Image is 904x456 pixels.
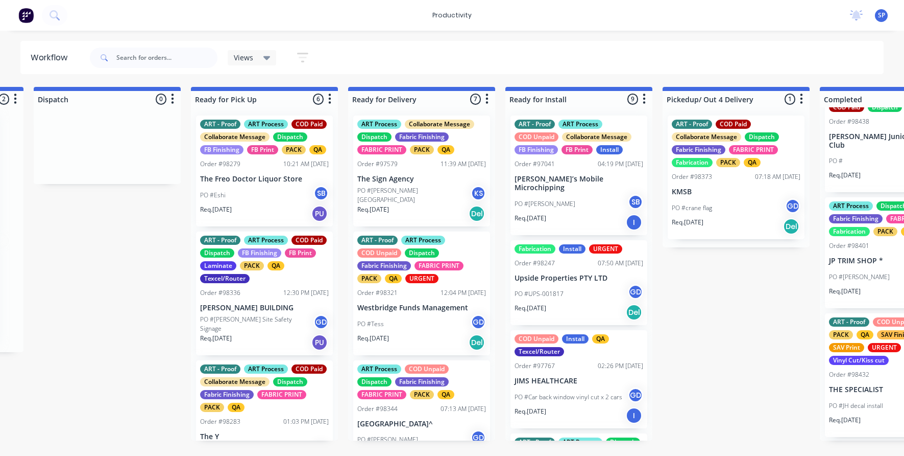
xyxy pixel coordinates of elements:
div: PACK [282,145,306,154]
div: URGENT [405,274,438,283]
div: QA [744,158,761,167]
div: 01:03 PM [DATE] [283,417,329,426]
div: productivity [427,8,477,23]
div: Laminate [200,261,236,270]
div: PACK [200,403,224,412]
div: PU [311,206,328,222]
div: FB Finishing [515,145,558,154]
div: ART Process [401,236,445,245]
div: SAV Print [829,343,864,352]
div: KS [471,186,486,201]
div: Fabric Finishing [829,214,883,223]
div: COD Paid [829,103,864,112]
p: Req. [DATE] [357,334,389,343]
div: Dispatch [606,438,640,447]
div: FabricationInstallURGENTOrder #9824707:50 AM [DATE]Upside Properties PTY LTDPO #UPS-001817GDReq.[... [510,240,647,326]
p: Req. [DATE] [829,171,861,180]
div: ART - Proof [200,364,240,374]
div: GD [313,314,329,330]
div: 07:50 AM [DATE] [598,259,643,268]
div: QA [857,330,873,339]
div: Dispatch [868,103,902,112]
div: Order #98336 [200,288,240,298]
p: PO #Car back window vinyl cut x 2 cars [515,393,622,402]
div: Dispatch [405,248,439,258]
div: COD UnpaidInstallQATexcel/RouterOrder #9776702:26 PM [DATE]JIMS HEALTHCAREPO #Car back window vin... [510,330,647,428]
div: SB [313,186,329,201]
p: Req. [DATE] [515,214,546,223]
div: Fabrication [672,158,713,167]
div: Order #98373 [672,172,712,181]
div: FB Print [247,145,278,154]
div: COD Unpaid [515,334,558,344]
div: QA [228,403,245,412]
div: FB Finishing [238,248,281,258]
div: Order #98283 [200,417,240,426]
p: The Freo Doctor Liquor Store [200,175,329,184]
div: Workflow [31,52,72,64]
p: PO #[PERSON_NAME] [829,272,890,282]
p: Req. [DATE] [200,334,232,343]
p: Req. [DATE] [829,287,861,296]
div: Del [626,304,642,321]
div: Install [559,244,585,254]
div: Dispatch [745,132,779,142]
div: Order #98401 [829,241,869,250]
div: GD [471,430,486,445]
div: Fabrication [829,227,870,236]
p: The Sign Agency [357,175,486,184]
div: Vinyl Cut/Kiss cut [829,356,889,365]
p: [PERSON_NAME]’s Mobile Microchipping [515,175,643,192]
div: QA [267,261,284,270]
div: FB Finishing [200,145,243,154]
div: ART - Proof [672,120,712,129]
div: GD [628,387,643,403]
p: PO #[PERSON_NAME] [357,435,418,444]
div: QA [437,145,454,154]
div: Texcel/Router [515,347,564,356]
div: 11:39 AM [DATE] [441,159,486,169]
div: PU [311,334,328,351]
div: ART - Proof [515,438,555,447]
div: GD [628,284,643,300]
div: Collaborate Message [562,132,631,142]
div: ART - Proof [200,120,240,129]
div: 07:18 AM [DATE] [755,172,800,181]
div: COD Paid [716,120,751,129]
div: Install [596,145,623,154]
div: 04:19 PM [DATE] [598,159,643,169]
div: ART - ProofART ProcessCOD UnpaidCollaborate MessageFB FinishingFB PrintInstallOrder #9704104:19 P... [510,116,647,235]
p: Req. [DATE] [829,416,861,425]
div: ART Process [244,236,288,245]
div: GD [471,314,486,330]
p: PO # [829,156,843,166]
p: JIMS HEALTHCARE [515,377,643,385]
div: Order #97579 [357,159,398,169]
div: Fabric Finishing [395,132,449,142]
div: Dispatch [273,377,307,386]
div: 07:13 AM [DATE] [441,404,486,414]
div: Collaborate Message [405,120,474,129]
div: Dispatch [273,132,307,142]
div: QA [309,145,326,154]
div: SB [628,194,643,210]
div: ART - ProofART ProcessCOD UnpaidDispatchFabric FinishingFABRIC PRINTPACKQAURGENTOrder #9832112:04... [353,232,490,355]
p: Req. [DATE] [515,304,546,313]
p: Req. [DATE] [357,205,389,214]
div: PACK [716,158,740,167]
p: KMSB [672,188,800,196]
p: Req. [DATE] [672,218,703,227]
div: 02:26 PM [DATE] [598,361,643,371]
div: FABRIC PRINT [257,390,306,399]
div: PACK [829,330,853,339]
div: ART - ProofART ProcessCOD PaidCollaborate MessageDispatchFB FinishingFB PrintPACKQAOrder #9827910... [196,116,333,226]
div: Order #98438 [829,117,869,126]
p: Upside Properties PTY LTD [515,274,643,283]
div: PACK [873,227,897,236]
div: ART - ProofART ProcessCOD PaidDispatchFB FinishingFB PrintLaminatePACKQATexcel/RouterOrder #98336... [196,232,333,355]
div: FB Print [561,145,593,154]
p: Westbridge Funds Management [357,304,486,312]
div: ART - Proof [829,317,869,327]
div: Fabrication [515,244,555,254]
div: ART ProcessCollaborate MessageDispatchFabric FinishingFABRIC PRINTPACKQAOrder #9757911:39 AM [DAT... [353,116,490,226]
